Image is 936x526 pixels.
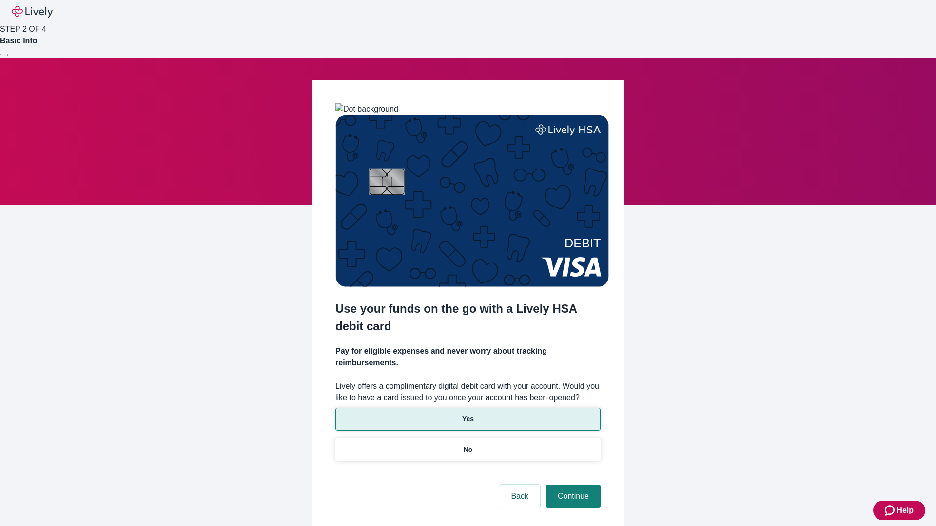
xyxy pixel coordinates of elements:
[335,103,398,115] img: Dot background
[897,505,914,516] span: Help
[335,345,601,369] h4: Pay for eligible expenses and never worry about tracking reimbursements.
[335,438,601,461] button: No
[12,6,53,18] img: Lively
[462,414,474,424] p: Yes
[335,408,601,431] button: Yes
[335,300,601,335] h2: Use your funds on the go with a Lively HSA debit card
[464,445,473,455] p: No
[335,115,609,287] img: Debit card
[335,380,601,404] label: Lively offers a complimentary digital debit card with your account. Would you like to have a card...
[546,485,601,508] button: Continue
[873,501,925,520] button: Zendesk support iconHelp
[885,505,897,516] svg: Zendesk support icon
[499,485,540,508] button: Back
